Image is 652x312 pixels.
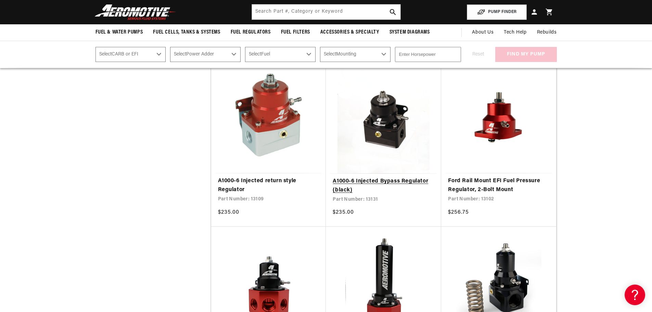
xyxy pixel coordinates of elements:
span: Fuel Filters [281,29,310,36]
summary: Tech Help [499,24,532,41]
img: Aeromotive [93,4,178,20]
a: A1000-6 Injected Bypass Regulator (black) [333,177,434,195]
span: Accessories & Specialty [320,29,379,36]
a: Ford Rail Mount EFI Fuel Pressure Regulator, 2-Bolt Mount [448,177,549,194]
select: CARB or EFI [95,47,166,62]
span: Tech Help [504,29,526,36]
select: Fuel [245,47,316,62]
span: Fuel & Water Pumps [95,29,143,36]
span: Fuel Regulators [231,29,271,36]
input: Enter Horsepower [395,47,461,62]
select: Mounting [320,47,391,62]
summary: Fuel Filters [276,24,315,40]
summary: Fuel & Water Pumps [90,24,148,40]
a: A1000-6 Injected return style Regulator [218,177,319,194]
span: Fuel Cells, Tanks & Systems [153,29,220,36]
button: PUMP FINDER [467,4,527,20]
a: About Us [467,24,499,41]
span: Rebuilds [537,29,557,36]
span: System Diagrams [389,29,430,36]
summary: Fuel Cells, Tanks & Systems [148,24,225,40]
button: search button [385,4,400,20]
span: About Us [472,30,494,35]
summary: Rebuilds [532,24,562,41]
summary: Accessories & Specialty [315,24,384,40]
input: Search by Part Number, Category or Keyword [252,4,400,20]
summary: System Diagrams [384,24,435,40]
summary: Fuel Regulators [226,24,276,40]
select: Power Adder [170,47,241,62]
